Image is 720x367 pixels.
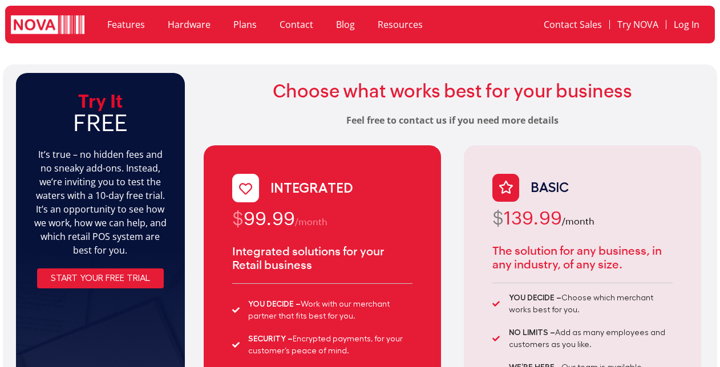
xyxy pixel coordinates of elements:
h2: The solution for any business, in any industry, of any size. [492,244,673,271]
a: Try NOVA [610,11,666,38]
b: YOU DECIDE – [509,293,561,301]
b: SECURITY – [248,335,293,342]
span: FREE [73,110,127,136]
a: Plans [222,11,268,38]
div: It’s true – no hidden fees and no sneaky add-ons. Instead, we’re inviting you to test the waters ... [32,148,169,257]
a: Hardware [156,11,222,38]
a: Resources [366,11,434,38]
a: Contact [268,11,325,38]
span: Choose which merchant works best for you. [506,292,673,316]
a: Blog [325,11,366,38]
h2: BASIC [531,180,569,196]
a: Contact Sales [536,11,609,38]
span: start your free trial [51,274,150,283]
h1: Choose what works best for your business [204,80,701,102]
span: $ [492,207,504,229]
b: NO LIMITS – [509,328,555,336]
strong: Feel free to contact us if you need more details [346,114,559,127]
span: /month [562,216,594,227]
h2: INTEGRATED [270,180,353,197]
span: Work with our merchant partner that fits best for you. [245,298,412,323]
a: Log In [666,11,707,38]
a: start your free trial [37,268,164,288]
h2: Try It [32,89,169,136]
h2: 139.99 [492,207,673,233]
span: Add as many employees and customers as you like. [506,327,673,351]
img: logo white [11,15,84,36]
span: /month [295,217,327,227]
nav: Menu [505,11,707,38]
span: Encrypted payments, for your customer’s peace of mind. [245,333,412,357]
h2: 99.99 [232,208,412,233]
span: $ [232,208,244,229]
h2: Integrated solutions for your Retail business [232,244,412,272]
b: YOU DECIDE – [248,300,301,308]
a: Features [96,11,156,38]
nav: Menu [96,11,494,38]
